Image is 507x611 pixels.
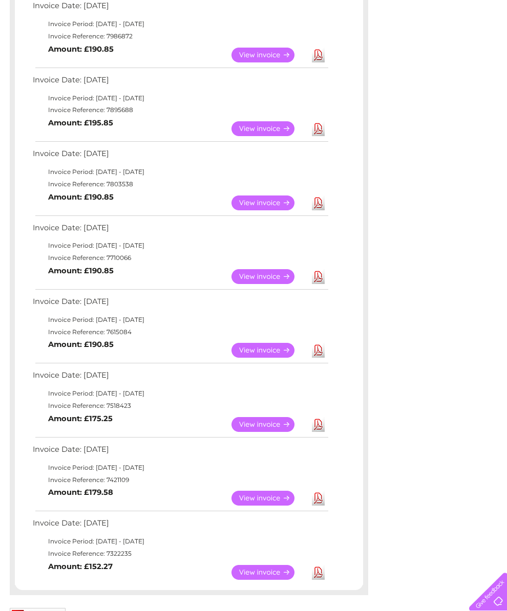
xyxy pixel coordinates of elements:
[30,147,330,166] td: Invoice Date: [DATE]
[30,166,330,178] td: Invoice Period: [DATE] - [DATE]
[30,252,330,264] td: Invoice Reference: 7710066
[439,43,464,51] a: Contact
[30,239,330,252] td: Invoice Period: [DATE] - [DATE]
[312,417,325,432] a: Download
[231,121,307,136] a: View
[48,414,113,423] b: Amount: £175.25
[473,43,497,51] a: Log out
[231,343,307,358] a: View
[30,548,330,560] td: Invoice Reference: 7322235
[314,5,385,18] a: 0333 014 3131
[312,565,325,580] a: Download
[231,417,307,432] a: View
[30,104,330,116] td: Invoice Reference: 7895688
[312,48,325,62] a: Download
[30,314,330,326] td: Invoice Period: [DATE] - [DATE]
[327,43,346,51] a: Water
[48,45,114,54] b: Amount: £190.85
[312,269,325,284] a: Download
[30,516,330,535] td: Invoice Date: [DATE]
[30,387,330,400] td: Invoice Period: [DATE] - [DATE]
[30,92,330,104] td: Invoice Period: [DATE] - [DATE]
[48,488,113,497] b: Amount: £179.58
[18,27,70,58] img: logo.png
[352,43,375,51] a: Energy
[30,178,330,190] td: Invoice Reference: 7803538
[48,118,113,127] b: Amount: £195.85
[30,221,330,240] td: Invoice Date: [DATE]
[48,192,114,202] b: Amount: £190.85
[30,295,330,314] td: Invoice Date: [DATE]
[30,400,330,412] td: Invoice Reference: 7518423
[30,474,330,486] td: Invoice Reference: 7421109
[312,121,325,136] a: Download
[30,535,330,548] td: Invoice Period: [DATE] - [DATE]
[381,43,412,51] a: Telecoms
[231,48,307,62] a: View
[48,340,114,349] b: Amount: £190.85
[418,43,433,51] a: Blog
[30,443,330,462] td: Invoice Date: [DATE]
[30,73,330,92] td: Invoice Date: [DATE]
[30,30,330,42] td: Invoice Reference: 7986872
[231,195,307,210] a: View
[231,491,307,506] a: View
[48,562,113,571] b: Amount: £152.27
[30,368,330,387] td: Invoice Date: [DATE]
[312,195,325,210] a: Download
[30,326,330,338] td: Invoice Reference: 7615084
[30,462,330,474] td: Invoice Period: [DATE] - [DATE]
[30,18,330,30] td: Invoice Period: [DATE] - [DATE]
[312,491,325,506] a: Download
[312,343,325,358] a: Download
[48,266,114,275] b: Amount: £190.85
[12,6,496,50] div: Clear Business is a trading name of Verastar Limited (registered in [GEOGRAPHIC_DATA] No. 3667643...
[231,269,307,284] a: View
[231,565,307,580] a: View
